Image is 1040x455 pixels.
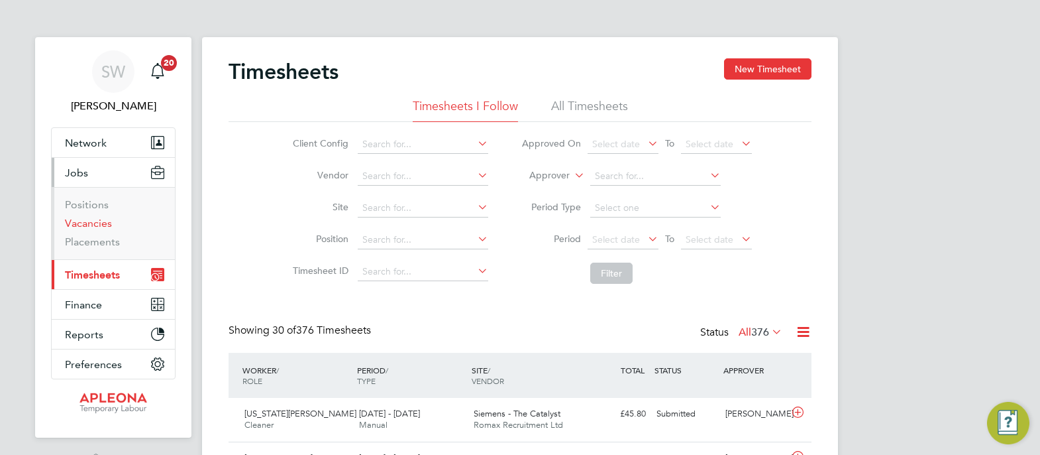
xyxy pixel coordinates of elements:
[289,137,348,149] label: Client Config
[272,324,371,337] span: 376 Timesheets
[65,137,107,149] span: Network
[289,201,348,213] label: Site
[751,326,769,339] span: 376
[229,324,374,338] div: Showing
[65,358,122,371] span: Preferences
[661,230,678,247] span: To
[358,199,488,218] input: Search for...
[229,58,338,85] h2: Timesheets
[65,298,102,311] span: Finance
[35,37,191,438] nav: Main navigation
[474,419,563,430] span: Romax Recruitment Ltd
[239,358,354,393] div: WORKER
[289,233,348,245] label: Position
[987,402,1029,444] button: Engage Resource Center
[357,375,376,386] span: TYPE
[358,135,488,154] input: Search for...
[52,350,175,379] button: Preferences
[488,365,490,375] span: /
[686,138,733,150] span: Select date
[474,408,560,419] span: Siemens - The Catalyst
[590,167,721,186] input: Search for...
[242,375,262,386] span: ROLE
[144,50,171,93] a: 20
[359,408,420,419] span: [DATE] - [DATE]
[651,403,720,425] div: Submitted
[621,365,645,375] span: TOTAL
[52,128,175,157] button: Network
[686,233,733,245] span: Select date
[413,98,518,122] li: Timesheets I Follow
[521,201,581,213] label: Period Type
[510,169,570,182] label: Approver
[472,375,504,386] span: VENDOR
[724,58,811,80] button: New Timesheet
[272,324,296,337] span: 30 of
[52,320,175,349] button: Reports
[354,358,468,393] div: PERIOD
[65,328,103,341] span: Reports
[65,269,120,281] span: Timesheets
[358,231,488,249] input: Search for...
[52,290,175,319] button: Finance
[739,326,782,339] label: All
[720,358,789,382] div: APPROVER
[651,358,720,382] div: STATUS
[52,158,175,187] button: Jobs
[79,393,147,414] img: apleona-logo-retina.png
[65,198,109,211] a: Positions
[590,199,721,218] input: Select one
[65,217,112,229] a: Vacancies
[65,235,120,248] a: Placements
[551,98,628,122] li: All Timesheets
[101,63,125,80] span: SW
[51,98,176,114] span: Simon Ward
[720,403,789,425] div: [PERSON_NAME]
[52,187,175,259] div: Jobs
[592,233,640,245] span: Select date
[52,260,175,289] button: Timesheets
[289,265,348,277] label: Timesheet ID
[590,263,633,284] button: Filter
[582,403,651,425] div: £45.80
[65,166,88,179] span: Jobs
[661,135,678,152] span: To
[592,138,640,150] span: Select date
[358,263,488,281] input: Search for...
[276,365,279,375] span: /
[468,358,583,393] div: SITE
[359,419,388,430] span: Manual
[51,393,176,414] a: Go to home page
[700,324,785,342] div: Status
[521,233,581,245] label: Period
[289,169,348,181] label: Vendor
[161,55,177,71] span: 20
[244,419,274,430] span: Cleaner
[358,167,488,186] input: Search for...
[521,137,581,149] label: Approved On
[51,50,176,114] a: SW[PERSON_NAME]
[386,365,388,375] span: /
[244,408,356,419] span: [US_STATE][PERSON_NAME]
